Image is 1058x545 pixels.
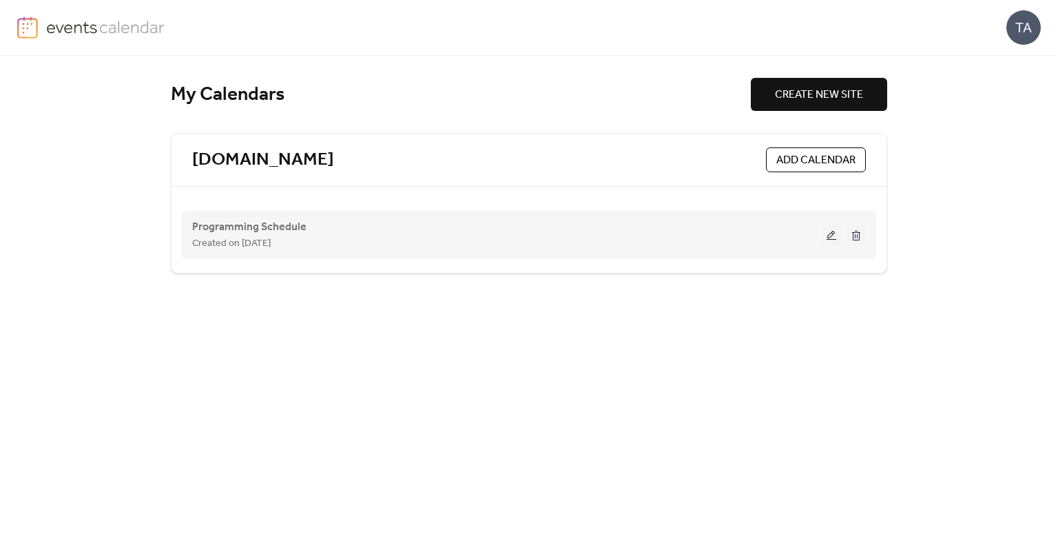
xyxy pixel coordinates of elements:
span: ADD CALENDAR [776,152,855,169]
span: CREATE NEW SITE [775,87,863,103]
div: TA [1006,10,1041,45]
a: Programming Schedule [192,223,307,231]
img: logo [17,17,38,39]
a: [DOMAIN_NAME] [192,149,334,172]
img: logo-type [46,17,165,37]
span: Programming Schedule [192,219,307,236]
button: ADD CALENDAR [766,147,866,172]
div: My Calendars [171,83,751,107]
span: Created on [DATE] [192,236,271,252]
button: CREATE NEW SITE [751,78,887,111]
